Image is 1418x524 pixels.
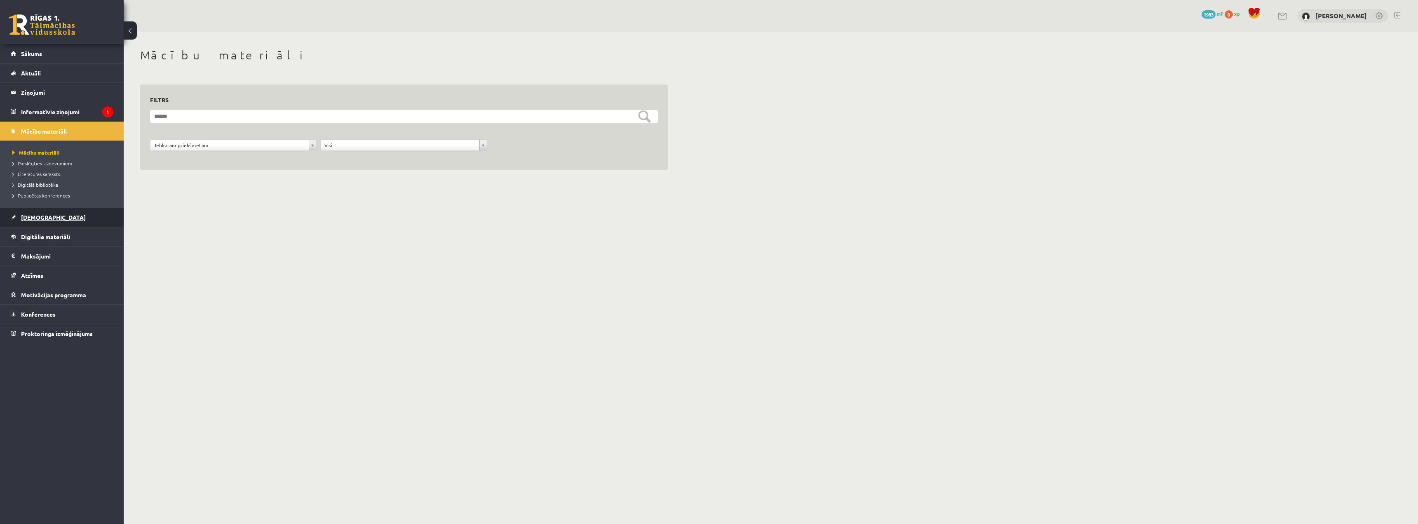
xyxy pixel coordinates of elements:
[12,170,115,178] a: Literatūras saraksts
[11,83,113,102] a: Ziņojumi
[321,140,487,150] a: Visi
[21,291,86,298] span: Motivācijas programma
[21,214,86,221] span: [DEMOGRAPHIC_DATA]
[12,171,60,177] span: Literatūras saraksts
[11,227,113,246] a: Digitālie materiāli
[12,181,115,188] a: Digitālā bibliotēka
[21,247,113,266] legend: Maksājumi
[154,140,305,150] span: Jebkuram priekšmetam
[1302,12,1310,21] img: Haralds Lavrinovičs
[11,122,113,141] a: Mācību materiāli
[21,127,67,135] span: Mācību materiāli
[21,83,113,102] legend: Ziņojumi
[1234,10,1240,17] span: xp
[12,192,115,199] a: Publicētas konferences
[11,266,113,285] a: Atzīmes
[11,324,113,343] a: Proktoringa izmēģinājums
[21,330,93,337] span: Proktoringa izmēģinājums
[11,285,113,304] a: Motivācijas programma
[1225,10,1233,19] span: 0
[150,140,316,150] a: Jebkuram priekšmetam
[21,50,42,57] span: Sākums
[21,102,113,121] legend: Informatīvie ziņojumi
[11,63,113,82] a: Aktuāli
[12,181,58,188] span: Digitālā bibliotēka
[324,140,476,150] span: Visi
[12,160,115,167] a: Pieslēgties Uzdevumiem
[140,48,668,62] h1: Mācību materiāli
[21,69,41,77] span: Aktuāli
[1202,10,1223,17] a: 1983 mP
[11,305,113,324] a: Konferences
[21,272,43,279] span: Atzīmes
[11,208,113,227] a: [DEMOGRAPHIC_DATA]
[9,14,75,35] a: Rīgas 1. Tālmācības vidusskola
[12,149,115,156] a: Mācību materiāli
[11,102,113,121] a: Informatīvie ziņojumi1
[1217,10,1223,17] span: mP
[102,106,113,117] i: 1
[12,160,72,167] span: Pieslēgties Uzdevumiem
[1315,12,1367,20] a: [PERSON_NAME]
[11,247,113,266] a: Maksājumi
[12,192,70,199] span: Publicētas konferences
[21,310,56,318] span: Konferences
[1202,10,1216,19] span: 1983
[12,149,60,156] span: Mācību materiāli
[21,233,70,240] span: Digitālie materiāli
[150,94,648,106] h3: Filtrs
[11,44,113,63] a: Sākums
[1225,10,1244,17] a: 0 xp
